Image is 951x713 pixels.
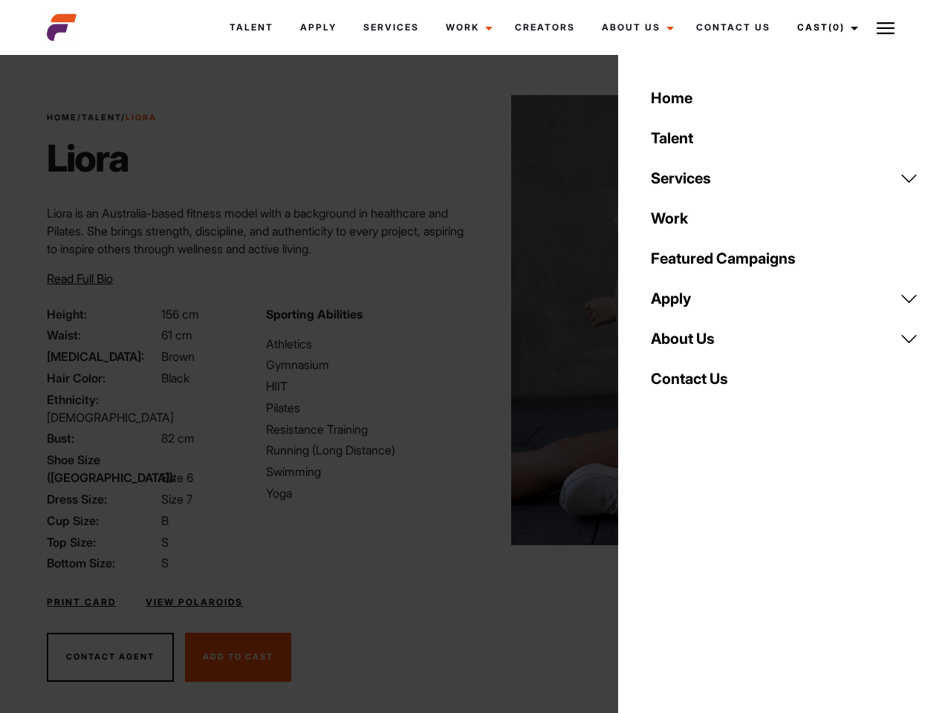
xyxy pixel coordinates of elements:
[47,490,158,508] span: Dress Size:
[47,204,467,258] p: Liora is an Australia-based fitness model with a background in healthcare and Pilates. She brings...
[47,111,157,124] span: / /
[828,22,845,33] span: (0)
[266,356,467,374] li: Gymnasium
[47,305,158,323] span: Height:
[47,391,158,408] span: Ethnicity:
[47,596,116,609] a: Print Card
[185,633,291,682] button: Add To Cast
[877,19,895,37] img: Burger icon
[47,410,174,425] span: [DEMOGRAPHIC_DATA]
[161,492,192,507] span: Size 7
[161,535,169,550] span: S
[266,307,363,322] strong: Sporting Abilities
[642,118,927,158] a: Talent
[266,484,467,502] li: Yoga
[266,399,467,417] li: Pilates
[47,271,113,286] span: Read Full Bio
[266,463,467,481] li: Swimming
[47,429,158,447] span: Bust:
[161,349,195,364] span: Brown
[146,596,243,609] a: View Polaroids
[47,533,158,551] span: Top Size:
[47,112,77,123] a: Home
[161,556,169,570] span: S
[266,335,467,353] li: Athletics
[126,112,157,123] strong: Liora
[642,279,927,319] a: Apply
[161,470,193,485] span: Size 6
[287,7,350,48] a: Apply
[161,513,169,528] span: B
[642,78,927,118] a: Home
[161,371,189,385] span: Black
[642,319,927,359] a: About Us
[784,7,867,48] a: Cast(0)
[432,7,502,48] a: Work
[642,158,927,198] a: Services
[161,328,192,342] span: 61 cm
[642,198,927,238] a: Work
[502,7,588,48] a: Creators
[47,348,158,365] span: [MEDICAL_DATA]:
[266,420,467,438] li: Resistance Training
[588,7,683,48] a: About Us
[683,7,784,48] a: Contact Us
[216,7,287,48] a: Talent
[47,369,158,387] span: Hair Color:
[47,270,113,287] button: Read Full Bio
[642,238,927,279] a: Featured Campaigns
[47,512,158,530] span: Cup Size:
[203,651,273,662] span: Add To Cast
[161,307,199,322] span: 156 cm
[266,377,467,395] li: HIIT
[47,451,158,486] span: Shoe Size ([GEOGRAPHIC_DATA]):
[47,13,77,42] img: cropped-aefm-brand-fav-22-square.png
[47,554,158,572] span: Bottom Size:
[82,112,121,123] a: Talent
[642,359,927,399] a: Contact Us
[47,326,158,344] span: Waist:
[161,431,195,446] span: 82 cm
[266,441,467,459] li: Running (Long Distance)
[350,7,432,48] a: Services
[47,136,157,180] h1: Liora
[47,633,174,682] button: Contact Agent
